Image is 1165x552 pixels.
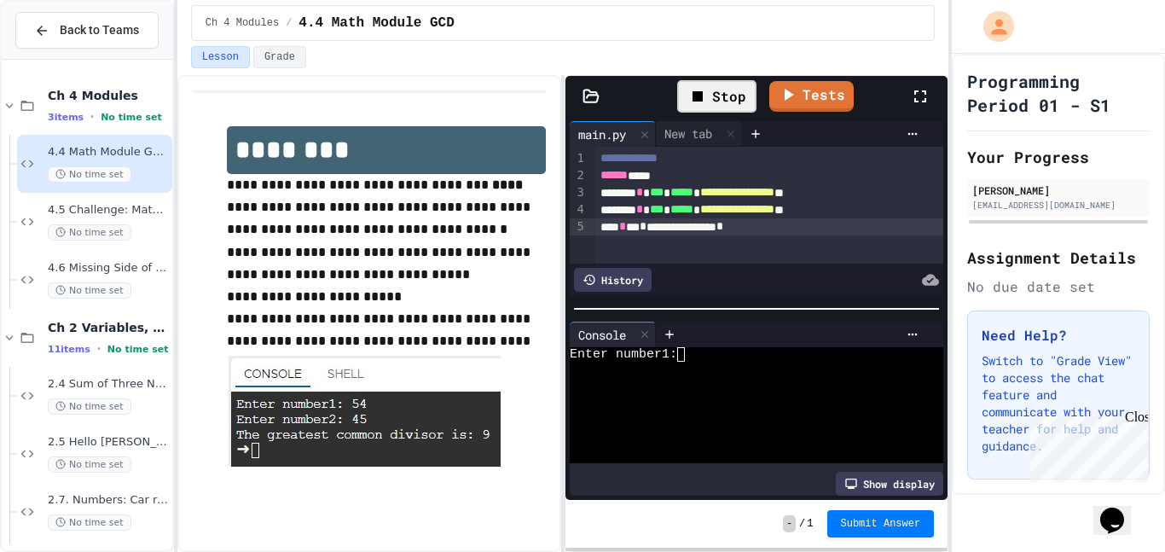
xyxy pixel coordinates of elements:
span: 4.4 Math Module GCD [298,13,454,33]
span: 1 [807,517,813,531]
h2: Assignment Details [967,246,1150,270]
div: Console [570,322,656,347]
span: No time set [48,282,131,299]
span: No time set [48,456,131,473]
span: Ch 4 Modules [206,16,279,30]
div: History [574,268,652,292]
span: No time set [48,224,131,241]
div: Chat with us now!Close [7,7,118,108]
div: main.py [570,125,635,143]
span: 2.7. Numbers: Car route [48,493,169,508]
span: 4.6 Missing Side of a Triangle [48,261,169,276]
div: New tab [656,125,721,142]
button: Grade [253,46,306,68]
span: Enter number1: [570,347,677,362]
button: Lesson [191,46,250,68]
span: No time set [101,112,162,123]
div: Console [570,326,635,344]
span: / [286,16,292,30]
h1: Programming Period 01 - S1 [967,69,1150,117]
span: No time set [48,514,131,531]
div: Show display [836,472,943,496]
span: Ch 4 Modules [48,88,169,103]
div: Stop [677,80,756,113]
button: Back to Teams [15,12,159,49]
span: 3 items [48,112,84,123]
span: • [97,342,101,356]
button: Submit Answer [827,510,935,537]
iframe: chat widget [1093,484,1148,535]
span: 2.4 Sum of Three Numbers [48,377,169,392]
span: 4.5 Challenge: Math Module exp() [48,203,169,218]
div: main.py [570,121,656,147]
div: New tab [656,121,742,147]
div: My Account [965,7,1018,46]
div: 1 [570,150,587,167]
div: 2 [570,167,587,184]
div: No due date set [967,276,1150,297]
div: 3 [570,184,587,201]
span: 4.4 Math Module GCD [48,145,169,160]
span: No time set [48,398,131,415]
span: Ch 2 Variables, Statements & Expressions [48,320,169,335]
span: No time set [107,344,169,355]
span: Submit Answer [841,517,921,531]
span: - [783,515,796,532]
div: [EMAIL_ADDRESS][DOMAIN_NAME] [972,199,1145,212]
div: 4 [570,201,587,218]
div: 5 [570,218,587,235]
span: / [799,517,805,531]
span: No time set [48,166,131,183]
div: [PERSON_NAME] [972,183,1145,198]
p: Switch to "Grade View" to access the chat feature and communicate with your teacher for help and ... [982,352,1135,455]
span: Back to Teams [60,21,139,39]
span: 11 items [48,344,90,355]
span: 2.5 Hello [PERSON_NAME] [48,435,169,450]
h3: Need Help? [982,325,1135,346]
iframe: chat widget [1023,410,1148,482]
h2: Your Progress [967,145,1150,169]
span: • [90,110,94,124]
a: Tests [769,81,854,112]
